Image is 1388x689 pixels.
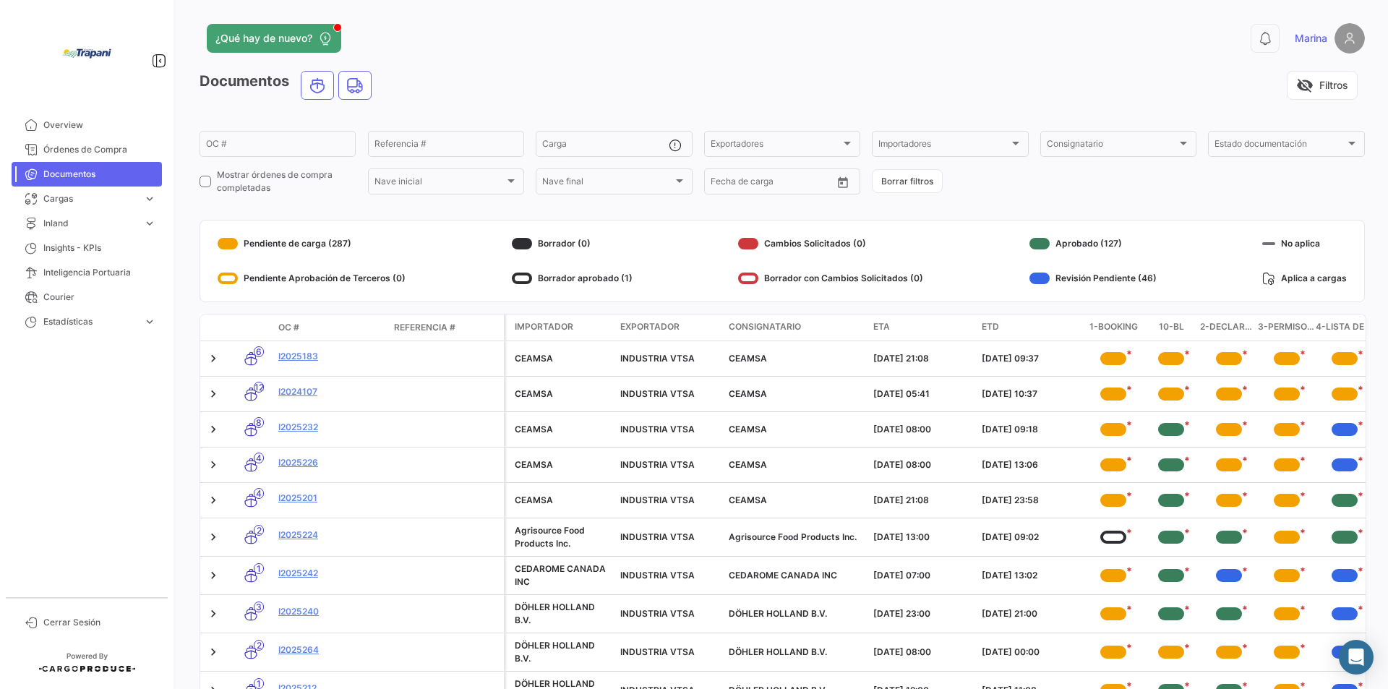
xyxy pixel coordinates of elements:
div: No aplica [1262,232,1347,255]
button: Ocean [301,72,333,99]
div: Borrador (0) [512,232,633,255]
span: 1 [254,678,264,689]
span: Documentos [43,168,156,181]
span: visibility_off [1296,77,1314,94]
span: CEDAROME CANADA INC [729,570,837,581]
div: [DATE] 21:08 [873,352,970,365]
datatable-header-cell: ETA [867,314,976,341]
span: Nave final [542,179,672,189]
span: Overview [43,119,156,132]
a: Inteligencia Portuaria [12,260,162,285]
div: CEDAROME CANADA INC [515,562,609,589]
datatable-header-cell: Importador [506,314,614,341]
a: Courier [12,285,162,309]
span: 8 [254,417,264,428]
span: CEAMSA [729,388,767,399]
div: [DATE] 13:02 [982,569,1079,582]
a: Overview [12,113,162,137]
span: 1 [254,563,264,574]
span: Cerrar Sesión [43,616,156,629]
span: Insights - KPIs [43,241,156,254]
span: 3 [254,602,264,612]
div: INDUSTRIA VTSA [620,388,717,401]
div: [DATE] 13:00 [873,531,970,544]
div: [DATE] 08:00 [873,646,970,659]
div: [DATE] 23:00 [873,607,970,620]
datatable-header-cell: Exportador [614,314,723,341]
button: visibility_offFiltros [1287,71,1358,100]
div: [DATE] 09:18 [982,423,1079,436]
a: Expand/Collapse Row [206,387,220,401]
div: INDUSTRIA VTSA [620,458,717,471]
span: DÖHLER HOLLAND B.V. [729,646,827,657]
img: bd005829-9598-4431-b544-4b06bbcd40b2.jpg [51,17,123,90]
span: Órdenes de Compra [43,143,156,156]
div: INDUSTRIA VTSA [620,494,717,507]
div: [DATE] 08:00 [873,423,970,436]
div: [DATE] 10:37 [982,388,1079,401]
a: Expand/Collapse Row [206,530,220,544]
div: [DATE] 07:00 [873,569,970,582]
span: Exportador [620,320,680,333]
a: I2025226 [278,456,382,469]
span: 4-Lista de empaque [1316,320,1374,335]
span: 4 [254,488,264,499]
a: Expand/Collapse Row [206,458,220,472]
a: I2025242 [278,567,382,580]
a: I2025183 [278,350,382,363]
div: INDUSTRIA VTSA [620,569,717,582]
a: I2025264 [278,643,382,656]
div: [DATE] 21:00 [982,607,1079,620]
div: [DATE] 09:37 [982,352,1079,365]
a: Expand/Collapse Row [206,607,220,621]
span: 10-BL [1159,320,1184,335]
span: Estado documentación [1214,141,1345,151]
span: expand_more [143,315,156,328]
div: Aplica a cargas [1262,267,1347,290]
div: INDUSTRIA VTSA [620,352,717,365]
img: placeholder-user.png [1335,23,1365,54]
span: OC # [278,321,299,334]
input: Desde [711,179,712,189]
div: INDUSTRIA VTSA [620,423,717,436]
div: INDUSTRIA VTSA [620,607,717,620]
span: Estadísticas [43,315,137,328]
span: ¿Qué hay de nuevo? [215,31,312,46]
div: [DATE] 08:00 [873,458,970,471]
div: INDUSTRIA VTSA [620,531,717,544]
span: 2 [254,525,264,536]
span: 2 [254,640,264,651]
span: ETD [982,320,999,333]
span: Consignatario [1047,141,1177,151]
span: 3-Permiso de embarque [1258,320,1316,335]
a: Expand/Collapse Row [206,422,220,437]
span: CEAMSA [729,495,767,505]
span: 4 [254,453,264,463]
datatable-header-cell: 4-Lista de empaque [1316,314,1374,341]
div: DÖHLER HOLLAND B.V. [515,601,609,627]
div: INDUSTRIA VTSA [620,646,717,659]
input: Hasta [722,179,780,189]
span: CEAMSA [729,459,767,470]
div: [DATE] 21:08 [873,494,970,507]
datatable-header-cell: 10-BL [1142,314,1200,341]
span: Importadores [878,141,1008,151]
span: Inteligencia Portuaria [43,266,156,279]
span: Mostrar órdenes de compra completadas [217,168,356,194]
span: CEAMSA [729,353,767,364]
div: CEAMSA [515,458,609,471]
span: ETA [873,320,890,333]
span: 12 [254,382,264,393]
a: Órdenes de Compra [12,137,162,162]
div: [DATE] 23:58 [982,494,1079,507]
datatable-header-cell: ETD [976,314,1084,341]
span: Referencia # [394,321,455,334]
a: I2025201 [278,492,382,505]
span: Agrisource Food Products Inc. [729,531,857,542]
div: Pendiente de carga (287) [218,232,406,255]
datatable-header-cell: Referencia # [388,315,504,340]
button: Land [339,72,371,99]
span: CEAMSA [729,424,767,435]
div: [DATE] 13:06 [982,458,1079,471]
div: Agrisource Food Products Inc. [515,524,609,550]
